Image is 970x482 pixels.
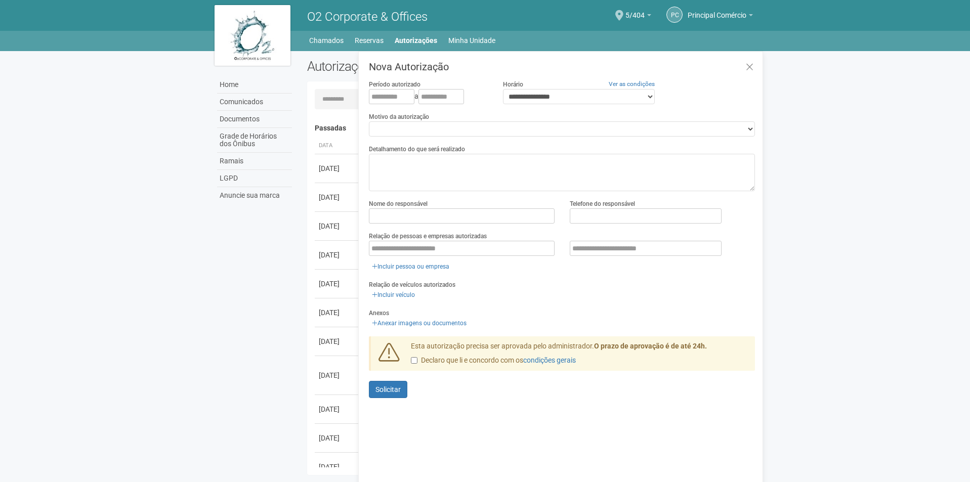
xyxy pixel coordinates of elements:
[355,33,384,48] a: Reservas
[319,163,356,173] div: [DATE]
[375,385,401,393] span: Solicitar
[594,342,707,350] strong: O prazo de aprovação é de até 24h.
[319,433,356,443] div: [DATE]
[503,80,523,89] label: Horário
[309,33,344,48] a: Chamados
[319,370,356,380] div: [DATE]
[395,33,437,48] a: Autorizações
[315,138,360,154] th: Data
[448,33,495,48] a: Minha Unidade
[688,13,753,21] a: Principal Comércio
[217,111,292,128] a: Documentos
[315,124,748,132] h4: Passadas
[570,199,635,208] label: Telefone do responsável
[523,356,576,364] a: condições gerais
[369,199,428,208] label: Nome do responsável
[625,13,651,21] a: 5/404
[369,62,755,72] h3: Nova Autorização
[369,289,418,300] a: Incluir veículo
[217,170,292,187] a: LGPD
[369,145,465,154] label: Detalhamento do que será realizado
[369,280,455,289] label: Relação de veículos autorizados
[215,5,290,66] img: logo.jpg
[217,187,292,204] a: Anuncie sua marca
[319,308,356,318] div: [DATE]
[625,2,645,19] span: 5/404
[217,153,292,170] a: Ramais
[319,404,356,414] div: [DATE]
[369,261,452,272] a: Incluir pessoa ou empresa
[411,357,417,364] input: Declaro que li e concordo com oscondições gerais
[369,318,470,329] a: Anexar imagens ou documentos
[403,341,755,371] div: Esta autorização precisa ser aprovada pelo administrador.
[369,381,407,398] button: Solicitar
[319,192,356,202] div: [DATE]
[609,80,655,87] a: Ver as condições
[369,309,389,318] label: Anexos
[369,232,487,241] label: Relação de pessoas e empresas autorizadas
[666,7,683,23] a: PC
[369,89,487,104] div: a
[217,76,292,94] a: Home
[319,250,356,260] div: [DATE]
[369,80,420,89] label: Período autorizado
[688,2,746,19] span: Principal Comércio
[307,10,428,24] span: O2 Corporate & Offices
[319,221,356,231] div: [DATE]
[319,336,356,346] div: [DATE]
[369,112,429,121] label: Motivo da autorização
[217,128,292,153] a: Grade de Horários dos Ônibus
[319,279,356,289] div: [DATE]
[217,94,292,111] a: Comunicados
[411,356,576,366] label: Declaro que li e concordo com os
[319,462,356,472] div: [DATE]
[307,59,524,74] h2: Autorizações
